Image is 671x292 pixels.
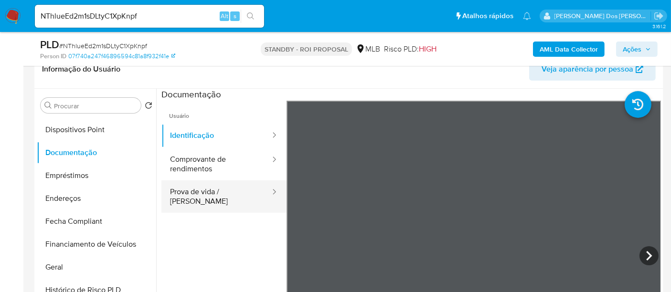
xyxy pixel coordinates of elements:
button: AML Data Collector [533,42,605,57]
b: AML Data Collector [540,42,598,57]
b: Person ID [40,52,66,61]
button: Endereços [37,187,156,210]
button: Fecha Compliant [37,210,156,233]
span: Atalhos rápidos [462,11,513,21]
span: Ações [623,42,641,57]
span: 3.161.2 [652,22,666,30]
button: search-icon [241,10,260,23]
a: 07f740a247f46896594c81a8f932f41e [68,52,175,61]
span: Risco PLD: [384,44,437,54]
p: renato.lopes@mercadopago.com.br [554,11,651,21]
button: Retornar ao pedido padrão [145,102,152,112]
a: Notificações [523,12,531,20]
span: Veja aparência por pessoa [542,58,633,81]
p: STANDBY - ROI PROPOSAL [261,42,352,56]
span: s [234,11,236,21]
button: Documentação [37,141,156,164]
button: Financiamento de Veículos [37,233,156,256]
button: Dispositivos Point [37,118,156,141]
button: Veja aparência por pessoa [529,58,656,81]
h1: Informação do Usuário [42,64,120,74]
button: Geral [37,256,156,279]
span: # NThlueEd2m1sDLtyC1XpKnpf [59,41,147,51]
button: Procurar [44,102,52,109]
button: Ações [616,42,658,57]
b: PLD [40,37,59,52]
a: Sair [654,11,664,21]
div: MLB [356,44,380,54]
span: Alt [221,11,228,21]
input: Pesquise usuários ou casos... [35,10,264,22]
input: Procurar [54,102,137,110]
button: Empréstimos [37,164,156,187]
span: HIGH [419,43,437,54]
